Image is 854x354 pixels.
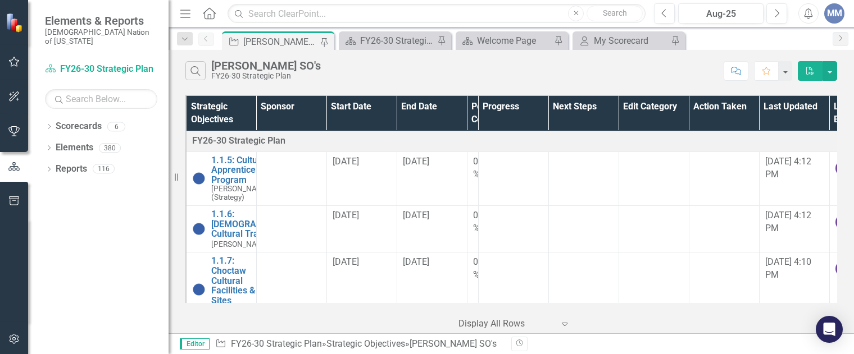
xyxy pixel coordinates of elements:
[478,151,548,205] td: Double-Click to Edit
[619,206,689,252] td: Double-Click to Edit
[186,151,256,205] td: Double-Click to Edit Right Click for Context Menu
[689,206,759,252] td: Double-Click to Edit
[689,252,759,327] td: Double-Click to Edit
[619,151,689,205] td: Double-Click to Edit
[6,13,25,33] img: ClearPoint Strategy
[107,122,125,131] div: 6
[689,151,759,205] td: Double-Click to Edit
[186,206,256,252] td: Double-Click to Edit Right Click for Context Menu
[619,252,689,327] td: Double-Click to Edit
[326,151,397,205] td: Double-Click to Edit
[56,163,87,176] a: Reports
[186,252,256,327] td: Double-Click to Edit Right Click for Context Menu
[228,4,646,24] input: Search ClearPoint...
[548,151,619,205] td: Double-Click to Edit
[211,256,270,305] a: 1.1.7: Choctaw Cultural Facilities & Sites
[256,151,326,205] td: Double-Click to Edit
[192,283,206,296] img: Not Started
[56,120,102,133] a: Scorecards
[397,252,467,327] td: Double-Click to Edit
[231,338,322,349] a: FY26-30 Strategic Plan
[45,14,157,27] span: Elements & Reports
[192,135,285,146] span: FY26-30 Strategic Plan
[326,206,397,252] td: Double-Click to Edit
[682,7,760,21] div: Aug-25
[93,164,115,174] div: 116
[256,252,326,327] td: Double-Click to Edit
[397,151,467,205] td: Double-Click to Edit
[765,155,824,181] div: [DATE] 4:12 PM
[835,214,851,230] div: LH
[467,252,478,327] td: Double-Click to Edit
[211,72,321,80] div: FY26-30 Strategic Plan
[765,256,824,282] div: [DATE] 4:10 PM
[575,34,668,48] a: My Scorecard
[215,338,503,351] div: » »
[816,316,843,343] div: Open Intercom Messenger
[765,209,824,235] div: [DATE] 4:12 PM
[360,34,434,48] div: FY26-30 Strategic Plan
[403,210,429,220] span: [DATE]
[45,63,157,76] a: FY26-30 Strategic Plan
[192,172,206,185] img: Not Started
[835,261,851,277] div: LH
[45,27,157,46] small: [DEMOGRAPHIC_DATA] Nation of [US_STATE]
[192,222,206,236] img: Not Started
[587,6,643,21] button: Search
[326,338,405,349] a: Strategic Objectives
[180,338,210,350] span: Editor
[342,34,434,48] a: FY26-30 Strategic Plan
[594,34,668,48] div: My Scorecard
[467,151,478,205] td: Double-Click to Edit
[478,206,548,252] td: Double-Click to Edit
[403,256,429,267] span: [DATE]
[548,252,619,327] td: Double-Click to Edit
[211,209,305,239] a: 1.1.6: [DEMOGRAPHIC_DATA] Cultural Traditions
[333,156,359,167] span: [DATE]
[333,256,359,267] span: [DATE]
[211,59,321,72] div: [PERSON_NAME] SO's
[678,3,764,24] button: Aug-25
[548,206,619,252] td: Double-Click to Edit
[256,206,326,252] td: Double-Click to Edit
[211,185,272,201] small: [PERSON_NAME] (Strategy)
[835,160,851,176] div: LH
[333,210,359,220] span: [DATE]
[603,8,627,17] span: Search
[824,3,844,24] button: MM
[403,156,429,167] span: [DATE]
[467,206,478,252] td: Double-Click to Edit
[99,143,121,153] div: 380
[243,35,317,49] div: [PERSON_NAME] SO's
[478,252,548,327] td: Double-Click to Edit
[477,34,551,48] div: Welcome Page
[45,89,157,109] input: Search Below...
[326,252,397,327] td: Double-Click to Edit
[410,338,497,349] div: [PERSON_NAME] SO's
[56,141,93,154] a: Elements
[397,206,467,252] td: Double-Click to Edit
[211,155,272,185] a: 1.1.5: Cultural Apprenticeship Program
[458,34,551,48] a: Welcome Page
[211,240,305,249] small: [PERSON_NAME] (Strategy)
